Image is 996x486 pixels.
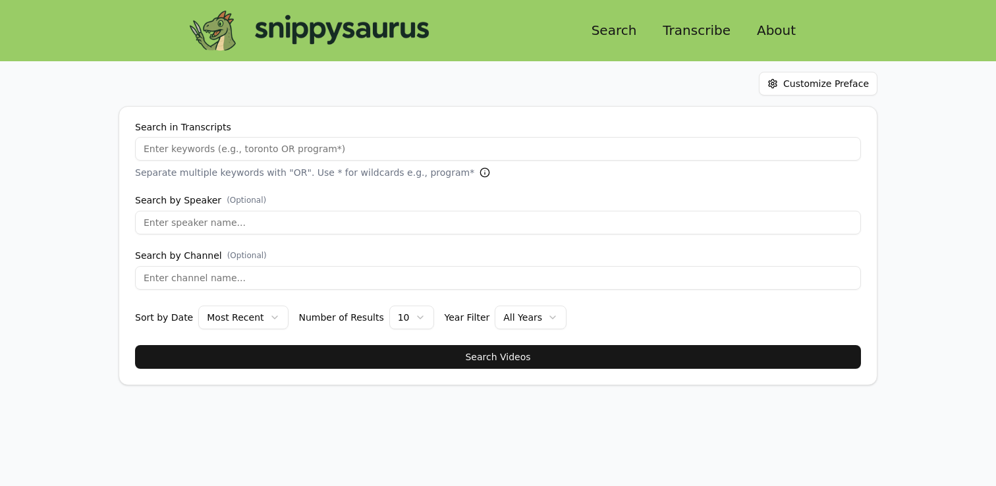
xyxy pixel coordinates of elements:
[135,122,861,132] label: Search in Transcripts
[135,195,861,205] label: Search by Speaker
[135,211,861,234] input: Enter speaker name...
[241,14,439,46] img: Snippysaurus
[652,18,741,42] a: Transcribe
[759,72,877,95] button: Customize Preface
[227,195,266,205] span: (Optional)
[299,313,384,322] label: Number of Results
[135,166,474,179] span: Separate multiple keywords with "OR". Use * for wildcards e.g., program*
[135,137,861,161] input: Enter keywords (e.g., toronto OR program*)
[227,250,267,261] span: (Optional)
[581,18,648,42] a: Search
[135,313,193,322] label: Sort by Date
[190,11,236,51] img: Snippysaurus Logo
[135,250,861,261] label: Search by Channel
[135,345,861,369] button: Search Videos
[746,18,806,42] a: About
[135,266,861,290] input: Enter channel name...
[445,313,490,322] label: Year Filter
